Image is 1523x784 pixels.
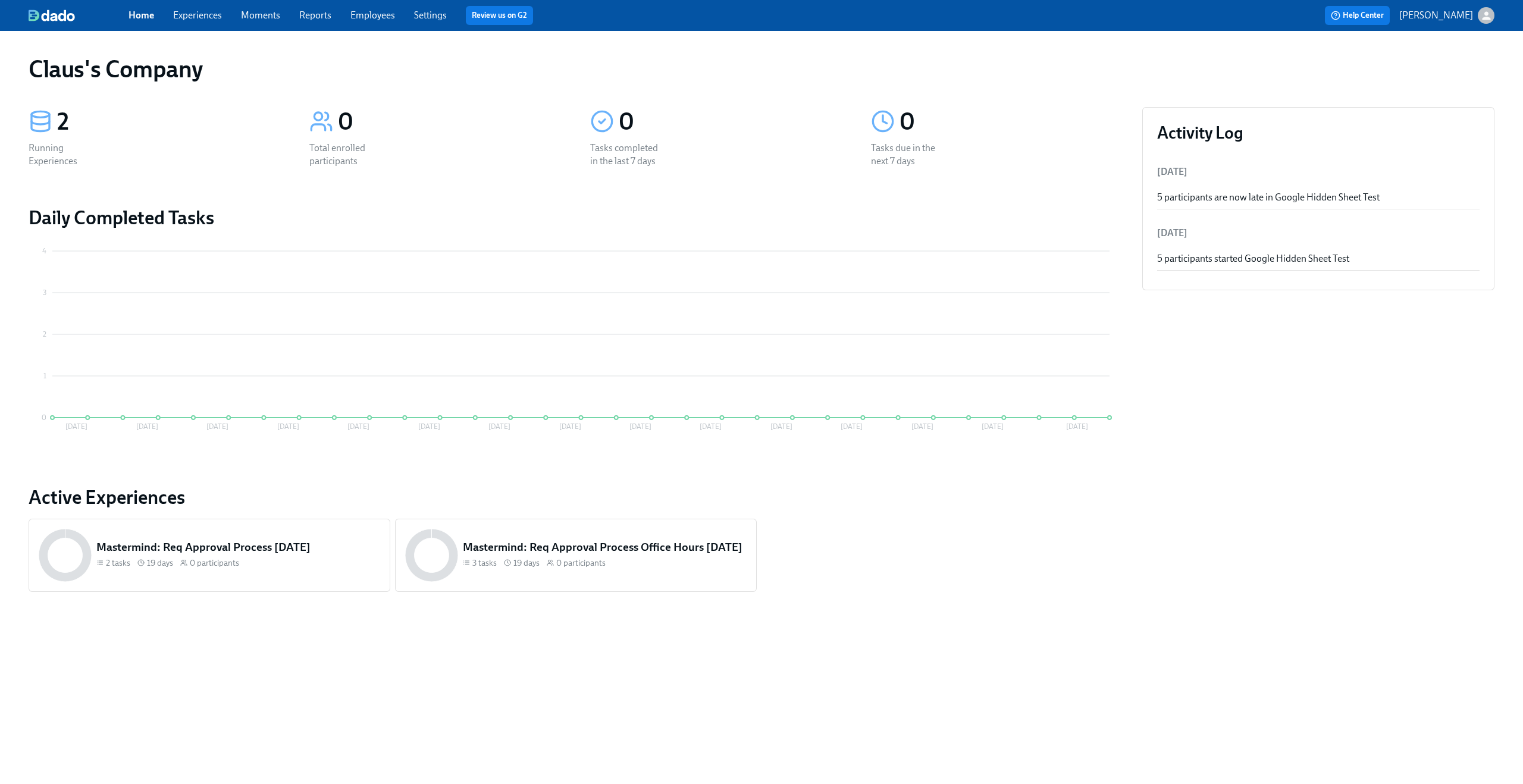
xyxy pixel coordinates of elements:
[1325,6,1390,25] button: Help Center
[982,422,1004,431] tspan: [DATE]
[472,10,527,21] a: Review us on G2
[1331,10,1384,21] span: Help Center
[1157,122,1480,143] h3: Activity Log
[43,372,46,380] tspan: 1
[206,422,228,431] tspan: [DATE]
[29,206,1123,230] h2: Daily Completed Tasks
[1157,219,1480,247] li: [DATE]
[629,422,651,431] tspan: [DATE]
[190,557,239,569] span: 0 participants
[770,422,792,431] tspan: [DATE]
[173,10,222,21] a: Experiences
[414,10,447,21] a: Settings
[1157,191,1480,204] div: 5 participants are now late in Google Hidden Sheet Test
[29,55,203,83] h1: Claus's Company
[556,557,606,569] span: 0 participants
[619,107,842,137] div: 0
[900,107,1123,137] div: 0
[43,288,46,297] tspan: 3
[1399,7,1494,24] button: [PERSON_NAME]
[700,422,722,431] tspan: [DATE]
[96,540,380,555] h5: Mastermind: Req Approval Process [DATE]
[418,422,440,431] tspan: [DATE]
[488,422,510,431] tspan: [DATE]
[1066,422,1088,431] tspan: [DATE]
[277,422,299,431] tspan: [DATE]
[590,142,666,168] div: Tasks completed in the last 7 days
[559,422,581,431] tspan: [DATE]
[338,107,562,137] div: 0
[350,10,395,21] a: Employees
[463,540,747,555] h5: Mastermind: Req Approval Process Office Hours [DATE]
[911,422,933,431] tspan: [DATE]
[29,485,1123,509] a: Active Experiences
[42,247,46,255] tspan: 4
[29,10,75,21] img: dado
[43,330,46,338] tspan: 2
[65,422,87,431] tspan: [DATE]
[136,422,158,431] tspan: [DATE]
[147,557,173,569] span: 19 days
[466,6,533,25] button: Review us on G2
[29,10,129,21] a: dado
[347,422,369,431] tspan: [DATE]
[57,107,281,137] div: 2
[106,557,130,569] span: 2 tasks
[1399,9,1473,22] p: [PERSON_NAME]
[129,10,154,21] a: Home
[241,10,280,21] a: Moments
[871,142,947,168] div: Tasks due in the next 7 days
[309,142,386,168] div: Total enrolled participants
[513,557,540,569] span: 19 days
[841,422,863,431] tspan: [DATE]
[395,519,757,592] a: Mastermind: Req Approval Process Office Hours [DATE]3 tasks 19 days0 participants
[1157,252,1480,265] div: 5 participants started Google Hidden Sheet Test
[29,519,390,592] a: Mastermind: Req Approval Process [DATE]2 tasks 19 days0 participants
[299,10,331,21] a: Reports
[29,142,105,168] div: Running Experiences
[42,413,46,422] tspan: 0
[472,557,497,569] span: 3 tasks
[1157,158,1480,186] li: [DATE]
